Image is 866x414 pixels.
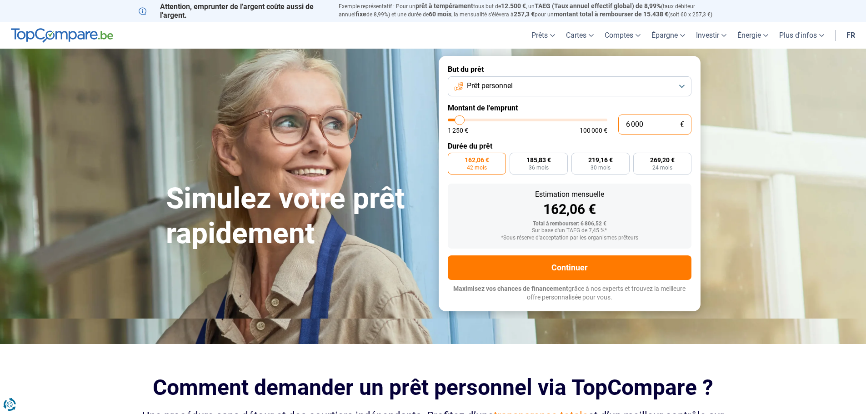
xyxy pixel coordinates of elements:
a: Prêts [526,22,561,49]
span: 12.500 € [501,2,526,10]
button: Continuer [448,255,691,280]
span: 1 250 € [448,127,468,134]
span: € [680,121,684,129]
img: TopCompare [11,28,113,43]
span: 257,3 € [514,10,535,18]
div: *Sous réserve d'acceptation par les organismes prêteurs [455,235,684,241]
span: 219,16 € [588,157,613,163]
span: 30 mois [591,165,611,170]
a: Investir [691,22,732,49]
span: 60 mois [429,10,451,18]
label: Durée du prêt [448,142,691,150]
a: Cartes [561,22,599,49]
div: 162,06 € [455,203,684,216]
span: Prêt personnel [467,81,513,91]
h2: Comment demander un prêt personnel via TopCompare ? [139,375,728,400]
div: Estimation mensuelle [455,191,684,198]
span: 36 mois [529,165,549,170]
p: grâce à nos experts et trouvez la meilleure offre personnalisée pour vous. [448,284,691,302]
span: 42 mois [467,165,487,170]
a: Épargne [646,22,691,49]
span: 162,06 € [465,157,489,163]
a: Énergie [732,22,774,49]
span: Maximisez vos chances de financement [453,285,568,292]
div: Total à rembourser: 6 806,52 € [455,221,684,227]
div: Sur base d'un TAEG de 7,45 %* [455,228,684,234]
span: TAEG (Taux annuel effectif global) de 8,99% [535,2,661,10]
p: Attention, emprunter de l'argent coûte aussi de l'argent. [139,2,328,20]
a: Comptes [599,22,646,49]
a: fr [841,22,861,49]
span: 185,83 € [526,157,551,163]
span: fixe [355,10,366,18]
label: But du prêt [448,65,691,74]
h1: Simulez votre prêt rapidement [166,181,428,251]
span: montant total à rembourser de 15.438 € [554,10,668,18]
span: 269,20 € [650,157,675,163]
p: Exemple représentatif : Pour un tous but de , un (taux débiteur annuel de 8,99%) et une durée de ... [339,2,728,19]
span: 100 000 € [580,127,607,134]
a: Plus d'infos [774,22,830,49]
span: 24 mois [652,165,672,170]
label: Montant de l'emprunt [448,104,691,112]
button: Prêt personnel [448,76,691,96]
span: prêt à tempérament [415,2,473,10]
